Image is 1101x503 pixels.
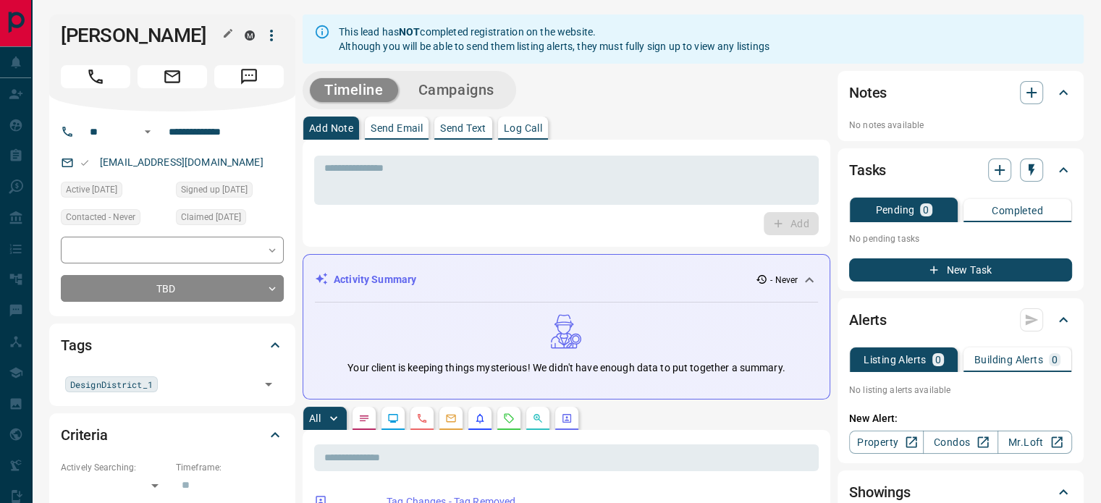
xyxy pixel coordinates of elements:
a: [EMAIL_ADDRESS][DOMAIN_NAME] [100,156,263,168]
p: All [309,413,321,423]
p: Building Alerts [974,355,1043,365]
div: Notes [849,75,1072,110]
button: Campaigns [404,78,509,102]
div: Alerts [849,303,1072,337]
div: Tasks [849,153,1072,187]
strong: NOT [399,26,420,38]
svg: Emails [445,413,457,424]
p: Log Call [504,123,542,133]
p: No notes available [849,119,1072,132]
p: Timeframe: [176,461,284,474]
span: Signed up [DATE] [181,182,248,197]
h2: Tasks [849,158,886,182]
div: Activity Summary- Never [315,266,818,293]
h2: Tags [61,334,91,357]
button: Open [258,374,279,394]
div: This lead has completed registration on the website. Although you will be able to send them listi... [339,19,769,59]
span: Call [61,65,130,88]
svg: Notes [358,413,370,424]
a: Condos [923,431,997,454]
div: Sat Aug 28 2021 [176,182,284,202]
svg: Agent Actions [561,413,573,424]
div: TBD [61,275,284,302]
button: New Task [849,258,1072,282]
p: - Never [770,274,798,287]
p: Add Note [309,123,353,133]
p: Send Email [371,123,423,133]
p: Activity Summary [334,272,416,287]
div: Tags [61,328,284,363]
div: Sat Aug 28 2021 [61,182,169,202]
a: Property [849,431,924,454]
div: mrloft.ca [245,30,255,41]
div: Sat Aug 28 2021 [176,209,284,229]
p: 0 [923,205,929,215]
p: 0 [1052,355,1058,365]
h2: Alerts [849,308,887,331]
button: Open [139,123,156,140]
p: 0 [935,355,941,365]
div: Criteria [61,418,284,452]
svg: Email Valid [80,158,90,168]
svg: Listing Alerts [474,413,486,424]
p: Completed [992,206,1043,216]
p: Send Text [440,123,486,133]
svg: Requests [503,413,515,424]
p: Your client is keeping things mysterious! We didn't have enough data to put together a summary. [347,360,785,376]
h1: [PERSON_NAME] [61,24,223,47]
h2: Criteria [61,423,108,447]
p: Listing Alerts [864,355,927,365]
svg: Calls [416,413,428,424]
span: Active [DATE] [66,182,117,197]
a: Mr.Loft [997,431,1072,454]
p: No pending tasks [849,228,1072,250]
svg: Lead Browsing Activity [387,413,399,424]
p: New Alert: [849,411,1072,426]
h2: Notes [849,81,887,104]
svg: Opportunities [532,413,544,424]
span: Contacted - Never [66,210,135,224]
span: Claimed [DATE] [181,210,241,224]
span: DesignDistrict_1 [70,377,153,392]
span: Email [138,65,207,88]
p: No listing alerts available [849,384,1072,397]
span: Message [214,65,284,88]
p: Pending [875,205,914,215]
p: Actively Searching: [61,461,169,474]
button: Timeline [310,78,398,102]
